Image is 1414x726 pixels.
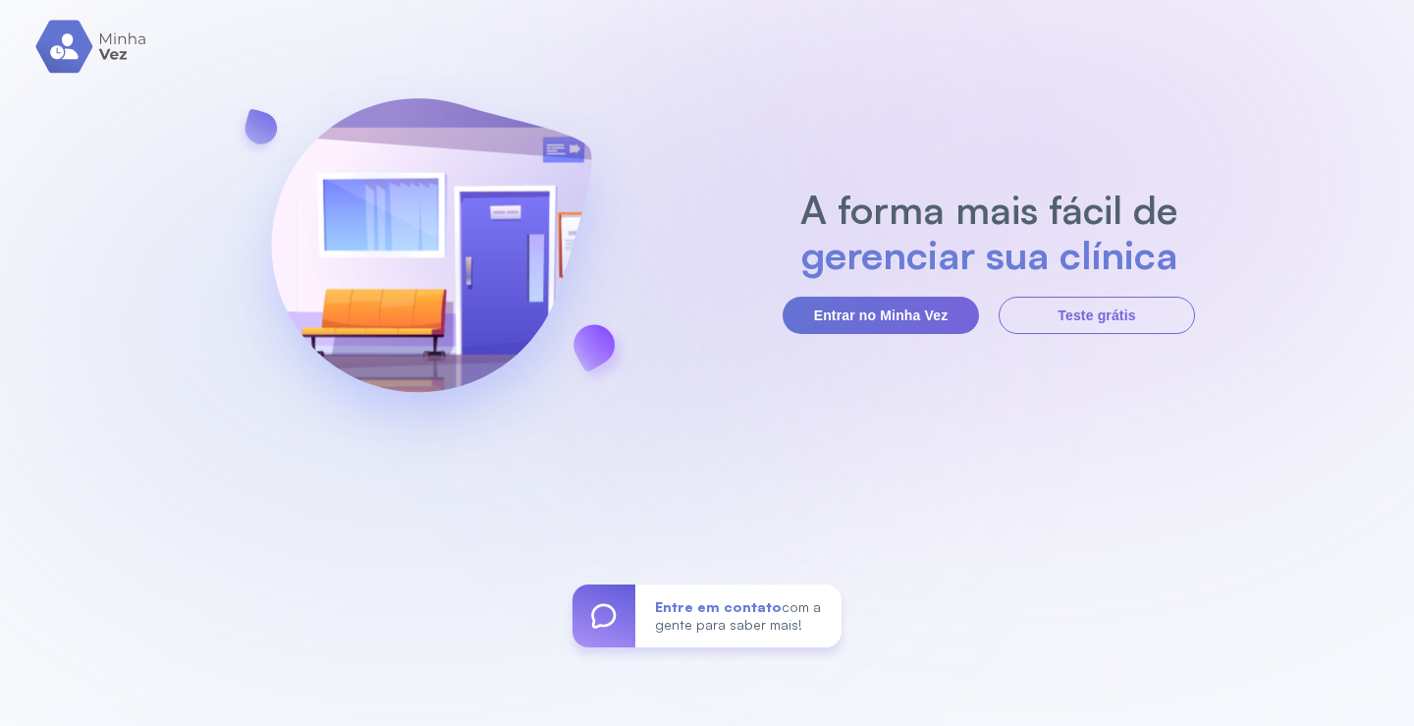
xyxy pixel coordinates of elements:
[655,598,782,615] span: Entre em contato
[635,585,842,647] div: com a gente para saber mais!
[790,187,1188,232] h2: A forma mais fácil de
[35,20,148,74] img: logo.svg
[219,46,643,474] img: banner-login.svg
[999,297,1195,334] button: Teste grátis
[572,585,842,647] a: Entre em contatocom a gente para saber mais!
[790,232,1188,277] h2: gerenciar sua clínica
[783,297,979,334] button: Entrar no Minha Vez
